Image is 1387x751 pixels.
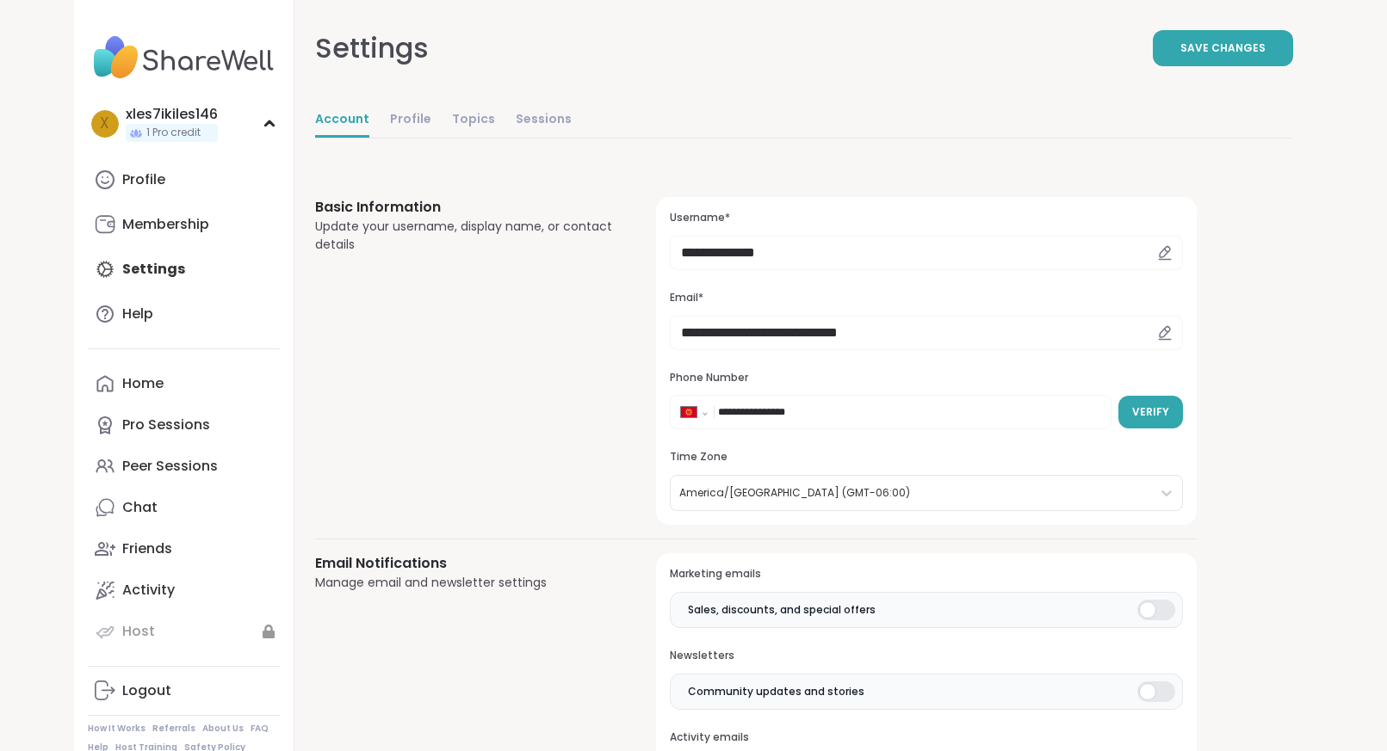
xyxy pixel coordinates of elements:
[88,363,280,404] a: Home
[452,103,495,138] a: Topics
[1180,40,1266,56] span: Save Changes
[88,611,280,652] a: Host
[315,553,616,574] h3: Email Notifications
[670,730,1182,745] h3: Activity emails
[315,574,616,592] div: Manage email and newsletter settings
[122,170,165,189] div: Profile
[88,159,280,200] a: Profile
[88,446,280,487] a: Peer Sessions
[688,684,864,699] span: Community updates and stories
[88,28,280,88] img: ShareWell Nav Logo
[670,567,1182,582] h3: Marketing emails
[315,28,429,69] div: Settings
[122,215,209,234] div: Membership
[122,416,210,434] div: Pro Sessions
[670,211,1182,225] h3: Username*
[88,723,146,735] a: How It Works
[122,457,218,476] div: Peer Sessions
[315,197,616,218] h3: Basic Information
[315,103,369,138] a: Account
[122,374,164,393] div: Home
[670,371,1182,385] h3: Phone Number
[88,487,280,528] a: Chat
[88,293,280,335] a: Help
[670,291,1182,305] h3: Email*
[126,105,218,124] div: xles7ikiles146
[146,126,201,140] span: 1 Pro credit
[390,103,431,138] a: Profile
[88,670,280,711] a: Logout
[122,581,175,600] div: Activity
[122,498,158,517] div: Chat
[670,450,1182,465] h3: Time Zone
[152,723,195,735] a: Referrals
[670,649,1182,663] h3: Newsletters
[122,681,171,700] div: Logout
[516,103,572,138] a: Sessions
[315,218,616,254] div: Update your username, display name, or contact details
[122,622,155,641] div: Host
[1118,396,1183,428] button: Verify
[88,204,280,245] a: Membership
[122,305,153,323] div: Help
[202,723,244,735] a: About Us
[88,528,280,569] a: Friends
[1132,404,1169,420] span: Verify
[251,723,269,735] a: FAQ
[1153,30,1293,66] button: Save Changes
[88,404,280,446] a: Pro Sessions
[88,569,280,611] a: Activity
[100,113,109,135] span: x
[122,539,172,558] div: Friends
[688,602,876,618] span: Sales, discounts, and special offers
